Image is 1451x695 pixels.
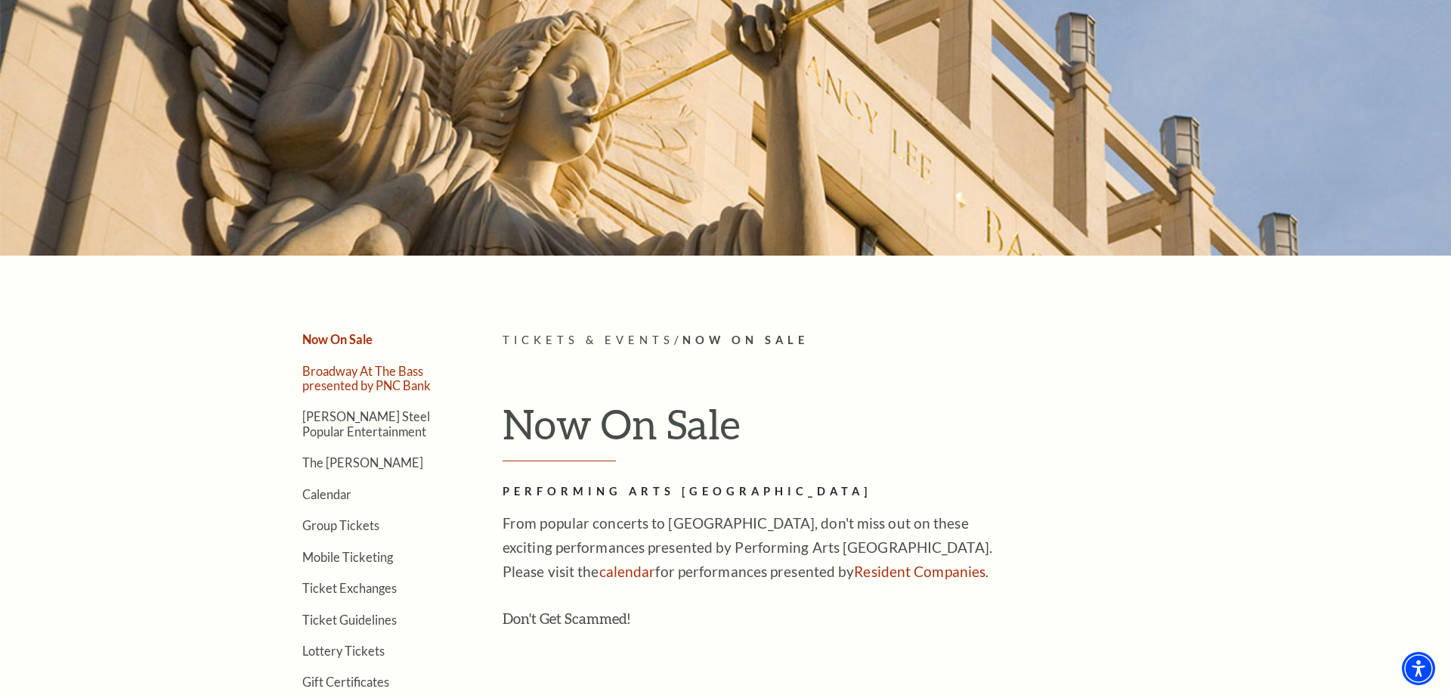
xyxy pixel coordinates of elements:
[503,331,1194,350] p: /
[854,563,985,580] a: Resident Companies
[503,334,674,346] span: Tickets & Events
[302,613,397,627] a: Ticket Guidelines
[302,409,430,438] a: [PERSON_NAME] Steel Popular Entertainment
[302,364,431,392] a: Broadway At The Bass presented by PNC Bank
[302,332,373,346] a: Now On Sale
[1402,652,1435,685] div: Accessibility Menu
[302,581,397,595] a: Ticket Exchanges
[302,550,393,564] a: Mobile Ticketing
[302,518,379,532] a: Group Tickets
[302,455,423,470] a: The [PERSON_NAME]
[599,563,656,580] a: calendar
[682,334,809,346] span: Now On Sale
[302,675,389,689] a: Gift Certificates
[503,399,1194,461] h1: Now On Sale
[302,487,351,501] a: Calendar
[503,482,994,501] h2: Performing Arts [GEOGRAPHIC_DATA]
[302,644,385,658] a: Lottery Tickets
[503,607,994,631] h3: Don't Get Scammed!
[503,511,994,584] p: From popular concerts to [GEOGRAPHIC_DATA], don't miss out on these exciting performances present...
